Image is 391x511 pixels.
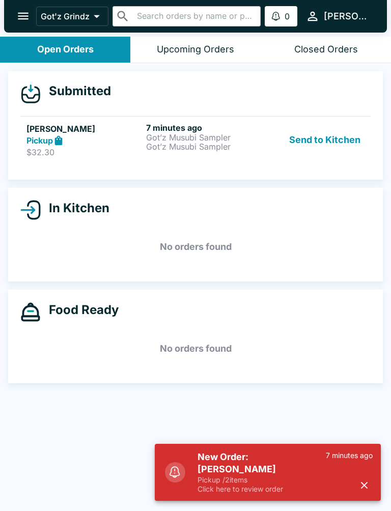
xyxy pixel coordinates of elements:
[326,451,373,460] p: 7 minutes ago
[324,10,371,22] div: [PERSON_NAME]
[20,116,371,164] a: [PERSON_NAME]Pickup$32.307 minutes agoGot’z Musubi SamplerGot’z Musubi SamplerSend to Kitchen
[285,11,290,21] p: 0
[146,133,262,142] p: Got’z Musubi Sampler
[41,201,109,216] h4: In Kitchen
[20,229,371,265] h5: No orders found
[301,5,375,27] button: [PERSON_NAME]
[26,123,142,135] h5: [PERSON_NAME]
[146,142,262,151] p: Got’z Musubi Sampler
[20,330,371,367] h5: No orders found
[37,44,94,55] div: Open Orders
[10,3,36,29] button: open drawer
[198,485,326,494] p: Click here to review order
[294,44,358,55] div: Closed Orders
[198,475,326,485] p: Pickup / 2 items
[41,83,111,99] h4: Submitted
[36,7,108,26] button: Got'z Grindz
[157,44,234,55] div: Upcoming Orders
[285,123,365,158] button: Send to Kitchen
[134,9,257,23] input: Search orders by name or phone number
[26,147,142,157] p: $32.30
[26,135,53,146] strong: Pickup
[146,123,262,133] h6: 7 minutes ago
[41,302,119,318] h4: Food Ready
[41,11,90,21] p: Got'z Grindz
[198,451,326,475] h5: New Order: [PERSON_NAME]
